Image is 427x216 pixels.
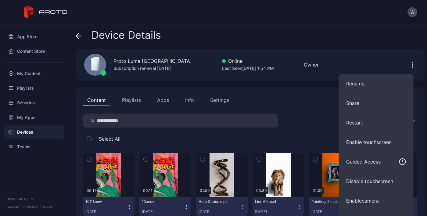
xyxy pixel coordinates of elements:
div: © 2025 PROTO, Inc. [7,196,61,201]
a: My Content [4,66,64,81]
div: Proto Luma [GEOGRAPHIC_DATA] [113,57,192,65]
button: Enablecamera [339,191,414,211]
a: Devices [4,125,64,139]
div: Online [222,57,274,65]
div: [DATE] [255,209,297,214]
div: [DATE] [311,209,353,214]
div: Last Seen [DATE] 1:54 PM [222,65,274,72]
a: Schedule [4,95,64,110]
span: Version 1.13.1 • [7,205,27,209]
div: Info [185,96,194,104]
div: [DATE] [142,209,184,214]
a: Content Store [4,44,64,59]
a: Terms Of Service [27,205,53,209]
button: Info [181,94,198,106]
span: Select All [99,135,120,142]
div: Owner [304,61,319,68]
div: 10.mov [142,199,175,204]
button: Rename [339,74,414,93]
button: Apps [153,94,173,106]
a: My Apps [4,110,64,125]
div: Settings [210,96,229,104]
a: App Store [4,29,64,44]
button: Disable touchscreen [339,171,414,191]
button: Share [339,93,414,113]
button: Guided Access [339,152,414,171]
div: [DATE] [85,209,127,214]
a: Playlists [4,81,64,95]
div: Subscription renewal [DATE] [113,65,192,72]
a: Teams [4,139,64,154]
div: Helix Statue.mp4 [199,199,232,204]
div: 10(1).mov [85,199,119,204]
div: Guided Access [346,158,381,165]
div: [DATE] [199,209,240,214]
button: Restart [339,113,414,132]
div: Paintings2.mp4 [311,199,345,204]
button: Enable touchscreen [339,132,414,152]
span: Device Details [91,29,161,41]
button: Playlists [118,94,145,106]
div: Lion 60.mp4 [255,199,289,204]
button: Content [83,94,110,106]
button: A [407,7,417,17]
button: Settings [206,94,233,106]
